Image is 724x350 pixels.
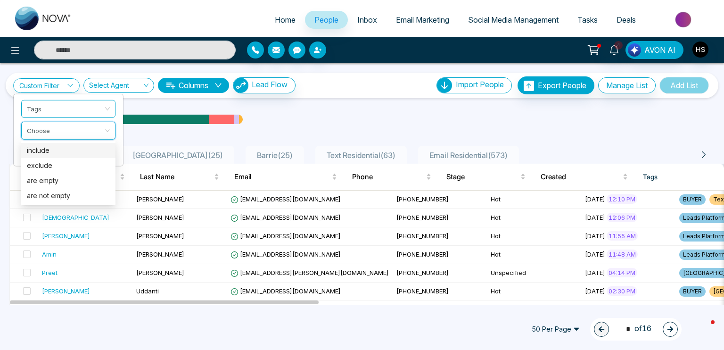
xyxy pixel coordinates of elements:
[585,250,605,258] span: [DATE]
[314,15,338,25] span: People
[607,268,637,277] span: 04:14 PM
[487,191,581,209] td: Hot
[607,11,645,29] a: Deals
[27,145,110,156] div: include
[129,150,227,160] span: [GEOGRAPHIC_DATA] ( 25 )
[396,195,449,203] span: [PHONE_NUMBER]
[253,150,296,160] span: Barrie ( 25 )
[541,171,621,183] span: Created
[396,269,449,276] span: [PHONE_NUMBER]
[233,78,248,93] img: Lead Flow
[617,15,636,25] span: Deals
[628,43,641,57] img: Lead Flow
[230,232,341,240] span: [EMAIL_ADDRESS][DOMAIN_NAME]
[27,160,110,171] div: exclude
[620,323,651,335] span: of 16
[158,78,229,93] button: Columnsdown
[396,15,449,25] span: Email Marketing
[136,195,184,203] span: [PERSON_NAME]
[13,78,80,93] a: Custom Filter
[136,250,184,258] span: [PERSON_NAME]
[230,214,341,221] span: [EMAIL_ADDRESS][DOMAIN_NAME]
[585,195,605,203] span: [DATE]
[265,11,305,29] a: Home
[14,119,123,141] li: Choose
[323,150,399,160] span: Text Residential ( 63 )
[227,164,345,190] th: Email
[387,11,459,29] a: Email Marketing
[396,287,449,295] span: [PHONE_NUMBER]
[607,286,637,296] span: 02:30 PM
[607,194,637,204] span: 12:10 PM
[352,171,424,183] span: Phone
[607,213,637,222] span: 12:06 PM
[214,82,222,89] span: down
[21,188,115,203] div: are not empty
[230,269,389,276] span: [EMAIL_ADDRESS][PERSON_NAME][DOMAIN_NAME]
[21,158,115,173] div: exclude
[487,264,581,283] td: Unspecified
[305,11,348,29] a: People
[585,269,605,276] span: [DATE]
[15,7,72,30] img: Nova CRM Logo
[234,171,330,183] span: Email
[487,246,581,264] td: Hot
[230,195,341,203] span: [EMAIL_ADDRESS][DOMAIN_NAME]
[692,318,715,341] iframe: Intercom live chat
[42,250,57,259] div: Amin
[140,171,212,183] span: Last Name
[132,164,227,190] th: Last Name
[585,232,605,240] span: [DATE]
[468,15,559,25] span: Social Media Management
[598,77,656,93] button: Manage List
[396,232,449,240] span: [PHONE_NUMBER]
[459,11,568,29] a: Social Media Management
[607,231,638,241] span: 11:55 AM
[348,11,387,29] a: Inbox
[13,93,123,166] ul: Custom Filter
[136,269,184,276] span: [PERSON_NAME]
[42,231,90,241] div: [PERSON_NAME]
[230,287,341,295] span: [EMAIL_ADDRESS][DOMAIN_NAME]
[42,213,109,222] div: [DEMOGRAPHIC_DATA]
[21,143,115,158] div: include
[275,15,296,25] span: Home
[136,214,184,221] span: [PERSON_NAME]
[603,41,625,58] a: 4
[679,286,706,297] span: BUYER
[42,268,58,277] div: Preet
[233,77,296,93] button: Lead Flow
[14,98,123,119] li: Tags
[396,214,449,221] span: [PHONE_NUMBER]
[518,76,594,94] button: Export People
[692,42,708,58] img: User Avatar
[487,227,581,246] td: Hot
[568,11,607,29] a: Tasks
[42,286,90,296] div: [PERSON_NAME]
[426,150,511,160] span: Email Residential ( 573 )
[644,44,675,56] span: AVON AI
[625,41,683,59] button: AVON AI
[538,81,586,90] span: Export People
[650,9,718,30] img: Market-place.gif
[456,80,504,89] span: Import People
[533,164,635,190] th: Created
[136,287,159,295] span: Uddanti
[357,15,377,25] span: Inbox
[27,100,110,117] span: Tags
[21,173,115,188] div: are empty
[230,250,341,258] span: [EMAIL_ADDRESS][DOMAIN_NAME]
[27,175,110,186] div: are empty
[525,322,586,337] span: 50 Per Page
[446,171,518,183] span: Stage
[679,194,706,205] span: BUYER
[585,214,605,221] span: [DATE]
[614,41,623,50] span: 4
[345,164,439,190] th: Phone
[136,232,184,240] span: [PERSON_NAME]
[27,191,110,201] div: are not empty
[252,80,288,89] span: Lead Flow
[577,15,598,25] span: Tasks
[439,164,533,190] th: Stage
[487,283,581,301] td: Hot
